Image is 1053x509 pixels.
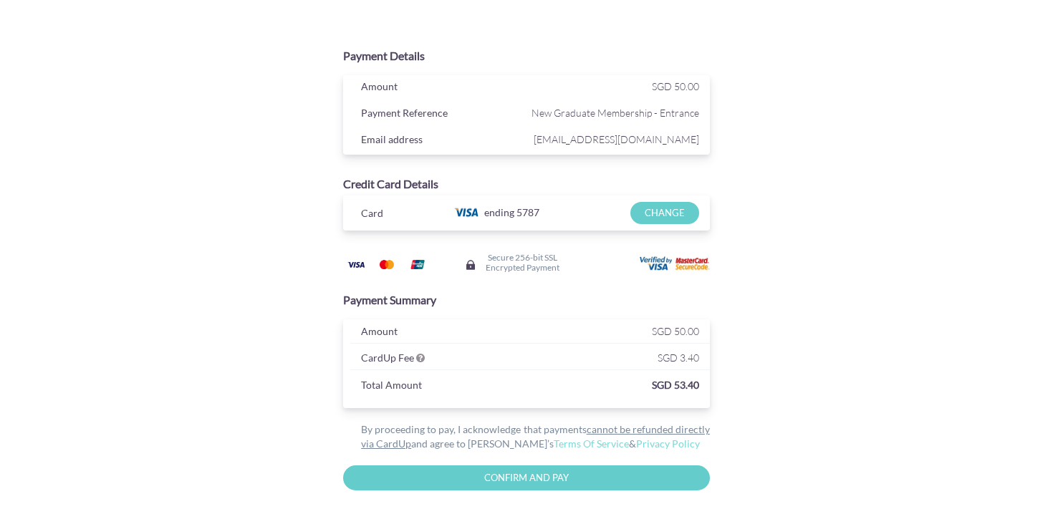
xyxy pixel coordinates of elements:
span: New Graduate Membership - Entrance [530,104,699,122]
span: 5787 [516,206,539,218]
div: Payment Details [343,48,710,64]
img: User card [640,256,711,272]
div: Amount [350,322,530,344]
span: SGD 50.00 [652,80,699,92]
u: cannot be refunded directly via CardUp [361,423,710,450]
a: Privacy Policy [636,437,700,450]
div: Email address [350,130,530,152]
div: SGD 53.40 [470,376,709,397]
div: Payment Summary [343,292,710,309]
img: Secure lock [465,259,476,271]
div: Total Amount [350,376,470,397]
span: SGD 50.00 [652,325,699,337]
div: CardUp Fee [350,349,530,370]
div: Amount [350,77,530,99]
div: Card [350,204,440,226]
div: Credit Card Details [343,176,710,193]
div: By proceeding to pay, I acknowledge that payments and agree to [PERSON_NAME]’s & [343,422,710,451]
h6: Secure 256-bit SSL Encrypted Payment [486,253,559,271]
img: Union Pay [403,256,432,273]
input: Confirm and Pay [343,465,710,490]
input: CHANGE [630,202,698,224]
div: Payment Reference [350,104,530,125]
img: Visa [342,256,370,273]
span: ending [484,202,514,223]
img: Mastercard [372,256,401,273]
span: [EMAIL_ADDRESS][DOMAIN_NAME] [530,130,699,148]
div: SGD 3.40 [530,349,710,370]
a: Terms Of Service [554,437,629,450]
